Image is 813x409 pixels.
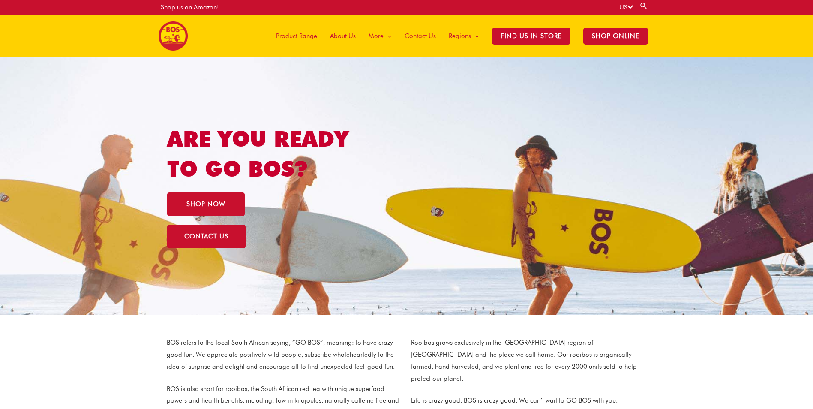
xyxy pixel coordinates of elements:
[324,15,362,57] a: About Us
[167,192,245,216] a: SHOP NOW
[263,15,654,57] nav: Site Navigation
[276,23,317,49] span: Product Range
[398,15,442,57] a: Contact Us
[362,15,398,57] a: More
[639,2,648,10] a: Search button
[167,337,402,373] p: BOS refers to the local South African saying, “GO BOS”, meaning: to have crazy good fun. We appre...
[619,3,633,11] a: US
[270,15,324,57] a: Product Range
[577,15,654,57] a: SHOP ONLINE
[167,124,384,184] h1: ARE YOU READY TO GO BOS?
[330,23,356,49] span: About Us
[369,23,384,49] span: More
[486,15,577,57] a: Find Us in Store
[492,28,570,45] span: Find Us in Store
[159,21,188,51] img: BOS United States
[184,233,228,240] span: CONTACT US
[442,15,486,57] a: Regions
[411,337,647,385] p: Rooibos grows exclusively in the [GEOGRAPHIC_DATA] region of [GEOGRAPHIC_DATA] and the place we c...
[167,225,246,248] a: CONTACT US
[405,23,436,49] span: Contact Us
[583,28,648,45] span: SHOP ONLINE
[411,395,647,407] p: Life is crazy good. BOS is crazy good. We can’t wait to GO BOS with you.
[186,201,225,208] span: SHOP NOW
[449,23,471,49] span: Regions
